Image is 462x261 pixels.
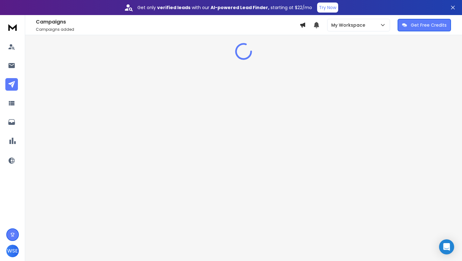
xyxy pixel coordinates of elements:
[36,27,300,32] p: Campaigns added
[411,22,447,28] p: Get Free Credits
[6,245,19,257] button: WSE
[157,4,190,11] strong: verified leads
[137,4,312,11] p: Get only with our starting at $22/mo
[331,22,368,28] p: My Workspace
[317,3,338,13] button: Try Now
[319,4,336,11] p: Try Now
[398,19,451,31] button: Get Free Credits
[211,4,269,11] strong: AI-powered Lead Finder,
[6,21,19,33] img: logo
[36,18,300,26] h1: Campaigns
[439,239,454,254] div: Open Intercom Messenger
